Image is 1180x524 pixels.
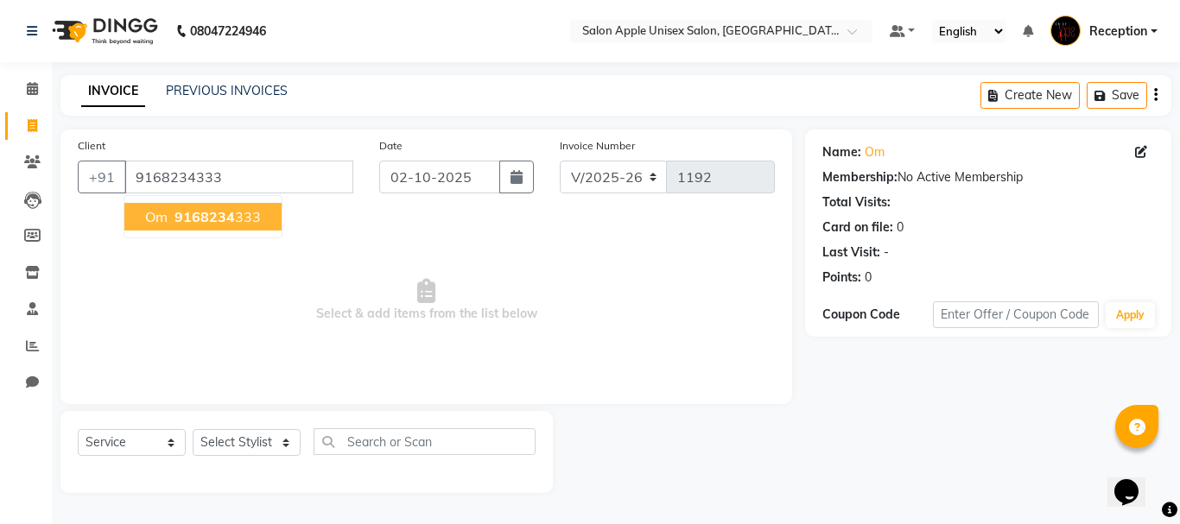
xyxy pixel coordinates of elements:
div: 0 [897,218,904,237]
button: Apply [1106,302,1155,328]
div: Last Visit: [822,243,880,262]
img: logo [44,7,162,55]
button: Create New [980,82,1080,109]
div: - [884,243,889,262]
div: Points: [822,268,861,287]
div: Membership: [822,168,898,186]
label: Invoice Number [560,138,635,154]
button: +91 [78,161,126,193]
b: 08047224946 [190,7,266,55]
div: Total Visits: [822,193,891,211]
label: Client [78,138,105,154]
button: Save [1087,82,1147,109]
iframe: chat widget [1107,455,1163,507]
a: Om [865,143,885,161]
span: 9168234 [174,208,235,225]
label: Date [379,138,403,154]
a: PREVIOUS INVOICES [166,83,288,98]
div: 0 [865,268,872,287]
div: Name: [822,143,861,161]
img: Reception [1050,16,1081,46]
input: Search by Name/Mobile/Email/Code [124,161,353,193]
div: Card on file: [822,218,893,237]
input: Enter Offer / Coupon Code [933,301,1099,328]
input: Search or Scan [314,428,536,455]
a: INVOICE [81,76,145,107]
span: Reception [1089,22,1147,41]
div: No Active Membership [822,168,1154,186]
div: Coupon Code [822,306,933,324]
ngb-highlight: 333 [171,208,261,225]
span: Om [145,208,168,225]
span: Select & add items from the list below [78,214,775,387]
